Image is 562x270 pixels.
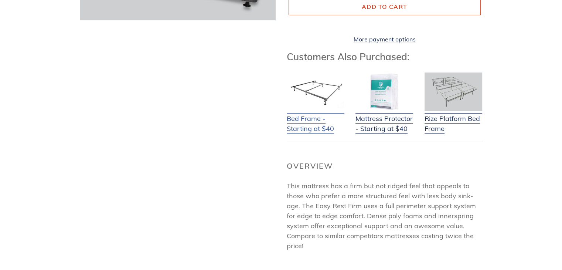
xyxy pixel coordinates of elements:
span: Add to cart [362,3,407,10]
p: This mattress has a firm but not ridged feel that appeals to those who prefer a more structured f... [287,181,483,251]
a: Rize Platform Bed Frame [425,104,482,134]
img: Mattress Protector [355,72,413,111]
a: Bed Frame - Starting at $40 [287,104,344,134]
h3: Customers Also Purchased: [287,51,483,63]
a: Mattress Protector - Starting at $40 [355,104,413,134]
img: Bed Frame [287,72,344,111]
h2: Overview [287,162,483,171]
img: Adjustable Base [425,72,482,111]
a: More payment options [289,35,481,44]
